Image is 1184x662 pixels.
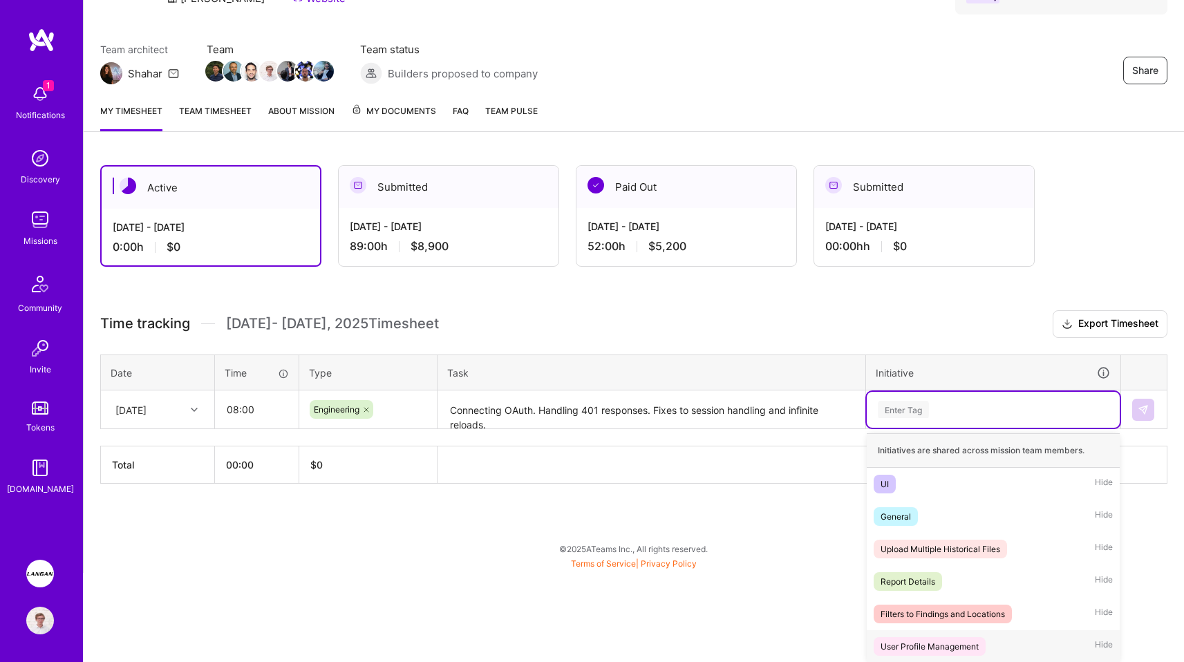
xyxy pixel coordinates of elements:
[297,59,314,83] a: Team Member Avatar
[207,59,225,83] a: Team Member Avatar
[1053,310,1167,338] button: Export Timesheet
[279,59,297,83] a: Team Member Avatar
[588,239,785,254] div: 52:00 h
[825,219,1023,234] div: [DATE] - [DATE]
[1138,404,1149,415] img: Submit
[26,420,55,435] div: Tokens
[576,166,796,208] div: Paid Out
[825,239,1023,254] div: 00:00h h
[648,239,686,254] span: $5,200
[1095,572,1113,591] span: Hide
[128,66,162,81] div: Shahar
[7,482,74,496] div: [DOMAIN_NAME]
[26,560,54,587] img: Langan: AI-Copilot for Environmental Site Assessment
[571,558,636,569] a: Terms of Service
[825,177,842,193] img: Submitted
[207,42,332,57] span: Team
[268,104,335,131] a: About Mission
[205,61,226,82] img: Team Member Avatar
[43,80,54,91] span: 1
[26,80,54,108] img: bell
[28,28,55,53] img: logo
[101,446,215,484] th: Total
[102,167,320,209] div: Active
[83,531,1184,566] div: © 2025 ATeams Inc., All rights reserved.
[310,459,323,471] span: $ 0
[881,639,979,654] div: User Profile Management
[1123,57,1167,84] button: Share
[100,104,162,131] a: My timesheet
[120,178,136,194] img: Active
[261,59,279,83] a: Team Member Avatar
[439,392,864,428] textarea: Connecting OAuth. Handling 401 responses. Fixes to session handling and infinite reloads.
[588,219,785,234] div: [DATE] - [DATE]
[411,239,449,254] span: $8,900
[223,61,244,82] img: Team Member Avatar
[295,61,316,82] img: Team Member Avatar
[168,68,179,79] i: icon Mail
[588,177,604,193] img: Paid Out
[101,354,215,390] th: Date
[485,106,538,116] span: Team Pulse
[16,108,65,122] div: Notifications
[21,172,60,187] div: Discovery
[241,61,262,82] img: Team Member Avatar
[24,267,57,301] img: Community
[1132,64,1158,77] span: Share
[113,220,309,234] div: [DATE] - [DATE]
[23,560,57,587] a: Langan: AI-Copilot for Environmental Site Assessment
[485,104,538,131] a: Team Pulse
[881,607,1005,621] div: Filters to Findings and Locations
[453,104,469,131] a: FAQ
[24,234,57,248] div: Missions
[360,42,538,57] span: Team status
[26,206,54,234] img: teamwork
[881,477,889,491] div: UI
[115,402,147,417] div: [DATE]
[314,404,359,415] span: Engineering
[438,354,866,390] th: Task
[881,542,1000,556] div: Upload Multiple Historical Files
[1095,475,1113,493] span: Hide
[350,239,547,254] div: 89:00 h
[350,219,547,234] div: [DATE] - [DATE]
[339,166,558,208] div: Submitted
[113,240,309,254] div: 0:00 h
[259,61,280,82] img: Team Member Avatar
[351,104,436,119] span: My Documents
[314,59,332,83] a: Team Member Avatar
[18,301,62,315] div: Community
[878,399,929,420] div: Enter Tag
[100,62,122,84] img: Team Architect
[26,334,54,362] img: Invite
[277,61,298,82] img: Team Member Avatar
[191,406,198,413] i: icon Chevron
[313,61,334,82] img: Team Member Avatar
[351,104,436,131] a: My Documents
[167,240,180,254] span: $0
[881,574,935,589] div: Report Details
[225,366,289,380] div: Time
[350,177,366,193] img: Submitted
[881,509,911,524] div: General
[226,315,439,332] span: [DATE] - [DATE] , 2025 Timesheet
[100,42,179,57] span: Team architect
[100,315,190,332] span: Time tracking
[876,365,1111,381] div: Initiative
[30,362,51,377] div: Invite
[26,144,54,172] img: discovery
[893,239,907,254] span: $0
[32,401,48,415] img: tokens
[23,607,57,634] a: User Avatar
[26,454,54,482] img: guide book
[360,62,382,84] img: Builders proposed to company
[215,446,299,484] th: 00:00
[26,607,54,634] img: User Avatar
[1095,637,1113,656] span: Hide
[1095,605,1113,623] span: Hide
[641,558,697,569] a: Privacy Policy
[243,59,261,83] a: Team Member Avatar
[299,354,438,390] th: Type
[216,391,298,428] input: HH:MM
[388,66,538,81] span: Builders proposed to company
